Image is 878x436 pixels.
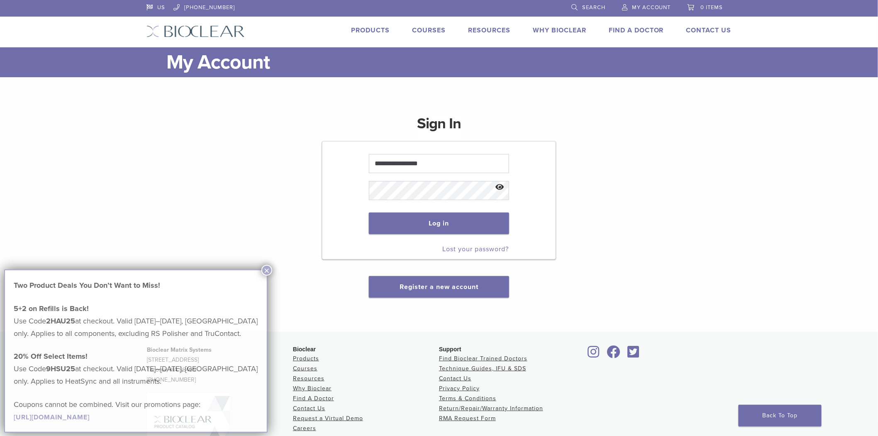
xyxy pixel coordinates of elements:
[369,213,509,234] button: Log in
[468,26,510,34] a: Resources
[14,304,89,313] strong: 5+2 on Refills is Back!
[625,350,642,359] a: Bioclear
[14,413,90,421] a: [URL][DOMAIN_NAME]
[585,350,602,359] a: Bioclear
[46,364,75,373] strong: 9HSU25
[439,405,543,412] a: Return/Repair/Warranty Information
[14,302,258,340] p: Use Code at checkout. Valid [DATE]–[DATE], [GEOGRAPHIC_DATA] only. Applies to all components, exc...
[14,398,258,423] p: Coupons cannot be combined. Visit our promotions page:
[400,283,478,291] a: Register a new account
[293,395,334,402] a: Find A Doctor
[293,385,332,392] a: Why Bioclear
[417,114,461,140] h1: Sign In
[351,26,390,34] a: Products
[293,425,316,432] a: Careers
[293,415,363,422] a: Request a Virtual Demo
[293,346,316,353] span: Bioclear
[46,316,75,326] strong: 2HAU25
[412,26,446,34] a: Courses
[739,405,822,426] a: Back To Top
[443,245,509,253] a: Lost your password?
[261,265,272,276] button: Close
[293,355,319,362] a: Products
[14,281,160,290] strong: Two Product Deals You Don’t Want to Miss!
[166,47,732,77] h1: My Account
[439,346,461,353] span: Support
[146,25,245,37] img: Bioclear
[439,355,527,362] a: Find Bioclear Trained Doctors
[293,375,324,382] a: Resources
[632,4,671,11] span: My Account
[439,365,526,372] a: Technique Guides, IFU & SDS
[439,375,471,382] a: Contact Us
[439,415,496,422] a: RMA Request Form
[369,276,509,298] button: Register a new account
[491,177,509,198] button: Show password
[582,4,605,11] span: Search
[533,26,586,34] a: Why Bioclear
[14,350,258,387] p: Use Code at checkout. Valid [DATE]–[DATE], [GEOGRAPHIC_DATA] only. Applies to HeatSync and all in...
[14,352,88,361] strong: 20% Off Select Items!
[439,395,496,402] a: Terms & Conditions
[686,26,732,34] a: Contact Us
[604,350,623,359] a: Bioclear
[293,365,317,372] a: Courses
[701,4,723,11] span: 0 items
[609,26,664,34] a: Find A Doctor
[293,405,325,412] a: Contact Us
[439,385,480,392] a: Privacy Policy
